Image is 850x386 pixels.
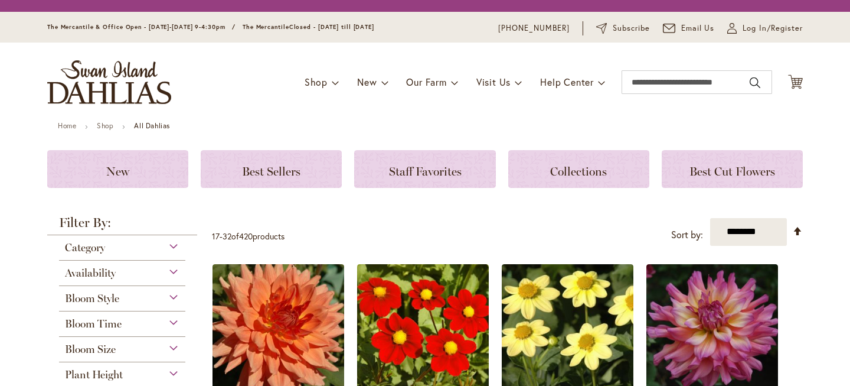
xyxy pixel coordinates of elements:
[406,76,446,88] span: Our Farm
[223,231,231,242] span: 32
[289,23,374,31] span: Closed - [DATE] till [DATE]
[212,231,220,242] span: 17
[47,150,188,188] a: New
[65,267,116,280] span: Availability
[65,317,122,330] span: Bloom Time
[106,164,129,179] span: New
[58,121,76,130] a: Home
[212,227,285,246] p: - of products
[242,164,300,179] span: Best Sellers
[671,224,703,246] label: Sort by:
[743,22,803,34] span: Log In/Register
[508,150,649,188] a: Collections
[550,164,607,179] span: Collections
[47,23,289,31] span: The Mercantile & Office Open - [DATE]-[DATE] 9-4:30pm / The Mercantile
[357,76,377,88] span: New
[134,121,170,130] strong: All Dahlias
[596,22,650,34] a: Subscribe
[498,22,570,34] a: [PHONE_NUMBER]
[239,231,253,242] span: 420
[65,343,116,356] span: Bloom Size
[201,150,342,188] a: Best Sellers
[354,150,495,188] a: Staff Favorites
[47,60,171,104] a: store logo
[476,76,511,88] span: Visit Us
[613,22,650,34] span: Subscribe
[305,76,328,88] span: Shop
[689,164,775,179] span: Best Cut Flowers
[750,73,760,92] button: Search
[662,150,803,188] a: Best Cut Flowers
[540,76,594,88] span: Help Center
[389,164,462,179] span: Staff Favorites
[65,292,119,305] span: Bloom Style
[65,241,105,254] span: Category
[681,22,715,34] span: Email Us
[47,216,197,235] strong: Filter By:
[727,22,803,34] a: Log In/Register
[65,368,123,381] span: Plant Height
[97,121,113,130] a: Shop
[663,22,715,34] a: Email Us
